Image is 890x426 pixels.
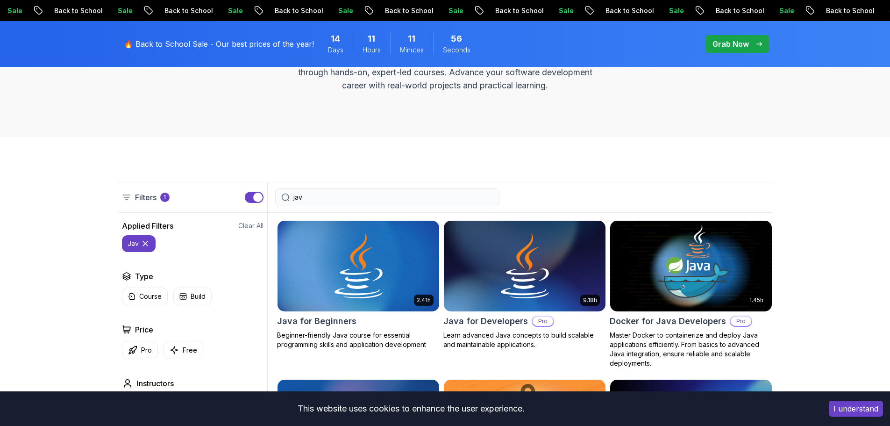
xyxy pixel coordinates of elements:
p: 9.18h [583,296,597,304]
p: Back to School [597,6,661,15]
h2: Applied Filters [122,220,173,231]
p: Free [183,346,197,355]
p: Grab Now [712,38,749,50]
button: Clear All [238,221,263,231]
img: Java for Beginners card [278,221,439,311]
p: Back to School [266,6,330,15]
img: Java for Developers card [444,221,605,311]
p: Sale [109,6,139,15]
span: Minutes [400,45,424,55]
p: 🔥 Back to School Sale - Our best prices of the year! [124,38,314,50]
p: Sale [771,6,801,15]
button: Course [122,288,168,305]
span: Days [328,45,343,55]
span: 11 Hours [368,32,375,45]
button: Pro [122,341,158,359]
p: Pro [533,317,553,326]
span: Seconds [443,45,470,55]
img: Docker for Java Developers card [610,221,772,311]
p: Back to School [156,6,220,15]
h2: Docker for Java Developers [610,315,726,328]
p: jav [128,239,139,248]
p: Master in-demand skills like Java, Spring Boot, DevOps, React, and more through hands-on, expert-... [288,53,602,92]
button: jav [122,235,156,252]
button: Accept cookies [829,401,883,417]
p: 1.45h [749,296,763,304]
p: Back to School [818,6,881,15]
p: Back to School [377,6,440,15]
p: Pro [141,346,152,355]
p: Back to School [707,6,771,15]
h2: Instructors [137,378,174,389]
p: Sale [550,6,580,15]
button: Build [173,288,212,305]
input: Search Java, React, Spring boot ... [293,193,493,202]
p: Sale [220,6,249,15]
p: Course [139,292,162,301]
p: 1 [164,194,166,201]
p: Build [191,292,206,301]
p: Back to School [487,6,550,15]
p: Sale [330,6,360,15]
p: Beginner-friendly Java course for essential programming skills and application development [277,331,440,349]
p: Master Docker to containerize and deploy Java applications efficiently. From basics to advanced J... [610,331,772,368]
p: Back to School [46,6,109,15]
p: Sale [440,6,470,15]
span: 56 Seconds [451,32,462,45]
h2: Type [135,271,153,282]
h2: Java for Developers [443,315,528,328]
p: Sale [661,6,691,15]
button: Free [164,341,203,359]
a: Java for Developers card9.18hJava for DevelopersProLearn advanced Java concepts to build scalable... [443,220,606,349]
div: This website uses cookies to enhance the user experience. [7,398,815,419]
p: Filters [135,192,157,203]
span: 11 Minutes [408,32,415,45]
span: 14 Days [331,32,340,45]
p: Learn advanced Java concepts to build scalable and maintainable applications. [443,331,606,349]
p: 2.41h [417,296,431,304]
a: Docker for Java Developers card1.45hDocker for Java DevelopersProMaster Docker to containerize an... [610,220,772,368]
p: Pro [731,317,751,326]
a: Java for Beginners card2.41hJava for BeginnersBeginner-friendly Java course for essential program... [277,220,440,349]
h2: Java for Beginners [277,315,356,328]
h2: Price [135,324,153,335]
span: Hours [363,45,381,55]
